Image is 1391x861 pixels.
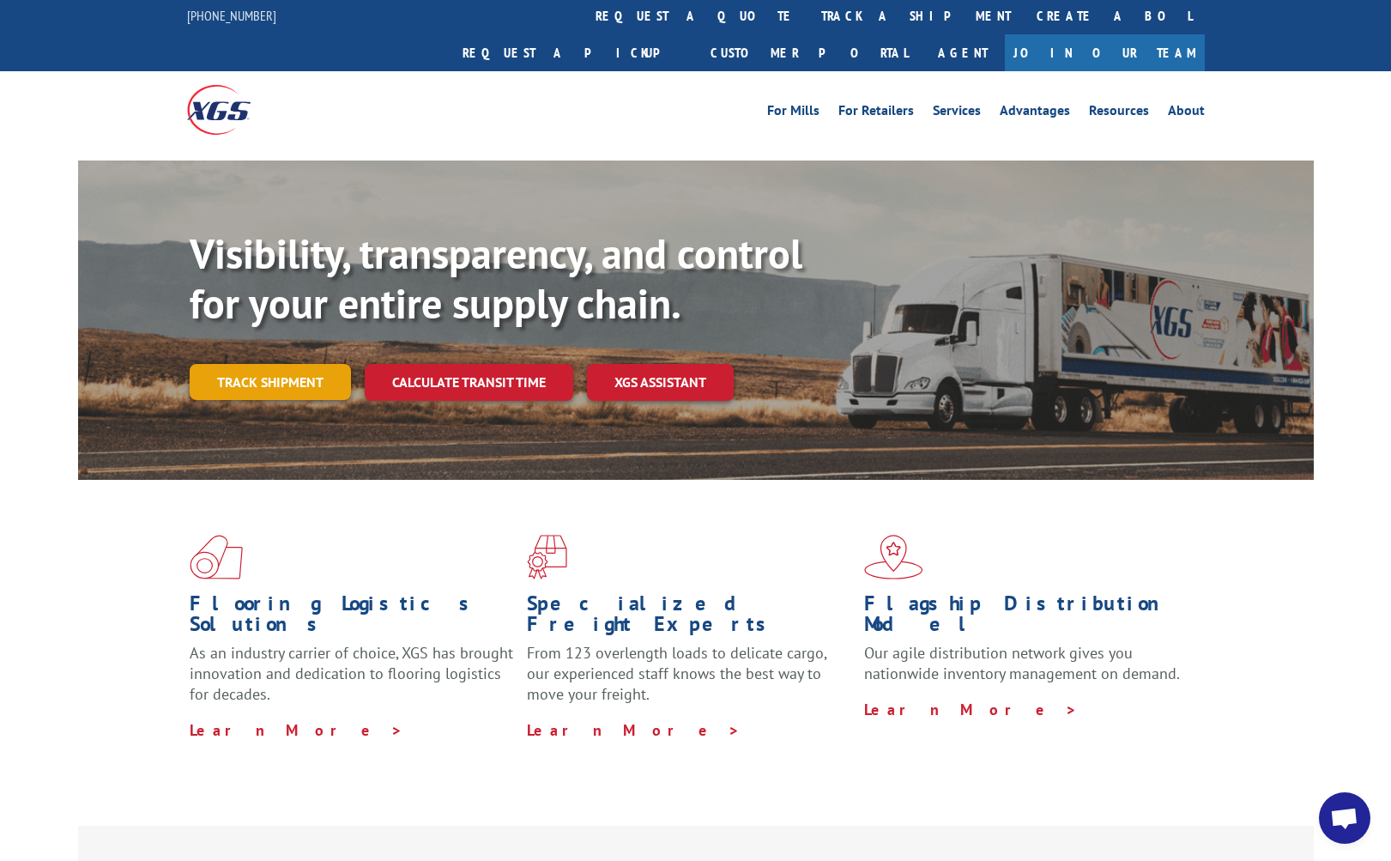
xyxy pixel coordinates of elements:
[1005,34,1205,71] a: Join Our Team
[1089,104,1149,123] a: Resources
[527,643,851,719] p: From 123 overlength loads to delicate cargo, our experienced staff knows the best way to move you...
[190,535,243,579] img: xgs-icon-total-supply-chain-intelligence-red
[921,34,1005,71] a: Agent
[450,34,698,71] a: Request a pickup
[527,720,741,740] a: Learn More >
[190,593,514,643] h1: Flooring Logistics Solutions
[527,535,567,579] img: xgs-icon-focused-on-flooring-red
[187,7,276,24] a: [PHONE_NUMBER]
[698,34,921,71] a: Customer Portal
[1319,792,1370,844] div: Open chat
[527,593,851,643] h1: Specialized Freight Experts
[933,104,981,123] a: Services
[1000,104,1070,123] a: Advantages
[864,535,923,579] img: xgs-icon-flagship-distribution-model-red
[365,364,573,401] a: Calculate transit time
[190,227,802,330] b: Visibility, transparency, and control for your entire supply chain.
[838,104,914,123] a: For Retailers
[767,104,819,123] a: For Mills
[587,364,734,401] a: XGS ASSISTANT
[190,364,351,400] a: Track shipment
[864,593,1188,643] h1: Flagship Distribution Model
[190,720,403,740] a: Learn More >
[864,643,1180,683] span: Our agile distribution network gives you nationwide inventory management on demand.
[190,643,513,704] span: As an industry carrier of choice, XGS has brought innovation and dedication to flooring logistics...
[1168,104,1205,123] a: About
[864,700,1078,719] a: Learn More >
